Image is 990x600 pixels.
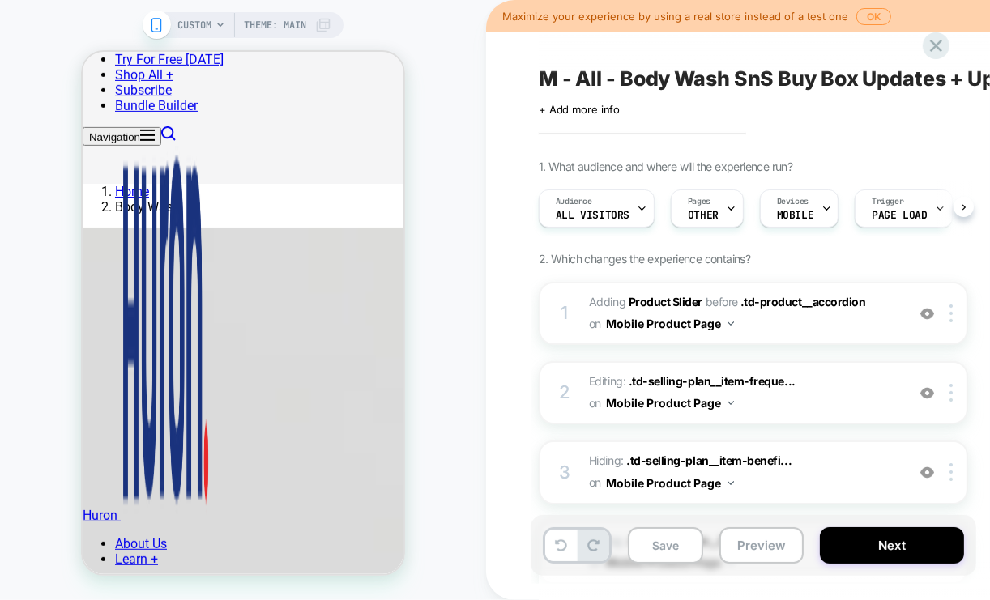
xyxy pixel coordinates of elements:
button: Mobile Product Page [606,391,734,415]
img: crossed eye [920,386,934,400]
span: Devices [777,196,809,207]
span: Editing : [589,371,898,415]
span: .td-selling-plan__item-freque... [629,374,796,388]
span: Adding [589,295,702,309]
img: crossed eye [920,307,934,321]
b: Product Slider [629,295,702,309]
span: 2. Which changes the experience contains? [539,252,750,266]
span: 1. What audience and where will the experience run? [539,160,792,173]
span: Audience [556,196,592,207]
span: Hiding : [589,450,898,494]
button: Mobile Product Page [606,312,734,335]
span: on [589,472,601,492]
img: down arrow [728,321,734,326]
span: Pages [688,196,710,207]
span: All Visitors [556,210,629,221]
img: close [949,463,953,481]
span: on [589,393,601,413]
button: OK [856,8,891,25]
div: 2 [557,377,573,409]
button: Preview [719,527,804,564]
span: .td-selling-plan__item-benefi... [626,453,792,467]
button: Save [628,527,703,564]
span: Theme: MAIN [244,12,306,38]
span: .td-product__accordion [740,295,866,309]
img: down arrow [728,481,734,485]
button: Mobile Product Page [606,471,734,495]
span: BEFORE [706,295,738,309]
span: Page Load [872,210,927,221]
div: 1 [557,297,573,330]
div: 3 [557,457,573,489]
img: close [949,304,953,322]
span: OTHER [688,210,719,221]
button: Next [820,527,964,564]
span: on [589,313,601,334]
span: CUSTOM [177,12,211,38]
img: close [949,384,953,402]
img: down arrow [728,401,734,405]
span: MOBILE [777,210,813,221]
span: + Add more info [539,103,620,116]
img: crossed eye [920,466,934,479]
span: Trigger [872,196,903,207]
